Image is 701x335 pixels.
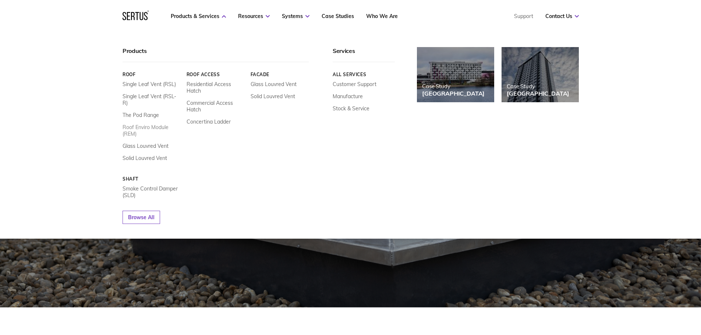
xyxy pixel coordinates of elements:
iframe: Chat Widget [664,300,701,335]
a: Resources [238,13,270,19]
a: Roof [123,72,181,77]
div: Products [123,47,309,62]
a: Who We Are [366,13,398,19]
a: Commercial Access Hatch [186,100,245,113]
a: Single Leaf Vent (RSL-R) [123,93,181,106]
a: Case Study[GEOGRAPHIC_DATA] [502,47,579,102]
a: Manufacture [333,93,363,100]
a: Glass Louvred Vent [250,81,296,88]
a: Browse All [123,211,160,224]
a: The Pod Range [123,112,159,118]
a: Shaft [123,176,181,182]
a: Single Leaf Vent (RSL) [123,81,176,88]
div: Services [333,47,395,62]
div: Case Study [422,83,485,90]
a: Roof Enviro Module (REM) [123,124,181,137]
div: [GEOGRAPHIC_DATA] [422,90,485,97]
div: Case Study [507,83,569,90]
a: Smoke Control Damper (SLD) [123,185,181,199]
a: Facade [250,72,309,77]
a: Case Study[GEOGRAPHIC_DATA] [417,47,494,102]
a: Glass Louvred Vent [123,143,169,149]
a: Stock & Service [333,105,369,112]
a: Support [514,13,533,19]
a: Products & Services [171,13,226,19]
a: Customer Support [333,81,376,88]
a: Concertina Ladder [186,118,230,125]
a: Solid Louvred Vent [250,93,295,100]
a: Solid Louvred Vent [123,155,167,161]
div: [GEOGRAPHIC_DATA] [507,90,569,97]
a: Residential Access Hatch [186,81,245,94]
a: All services [333,72,395,77]
a: Systems [282,13,309,19]
a: Contact Us [545,13,579,19]
a: Case Studies [322,13,354,19]
a: Roof Access [186,72,245,77]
